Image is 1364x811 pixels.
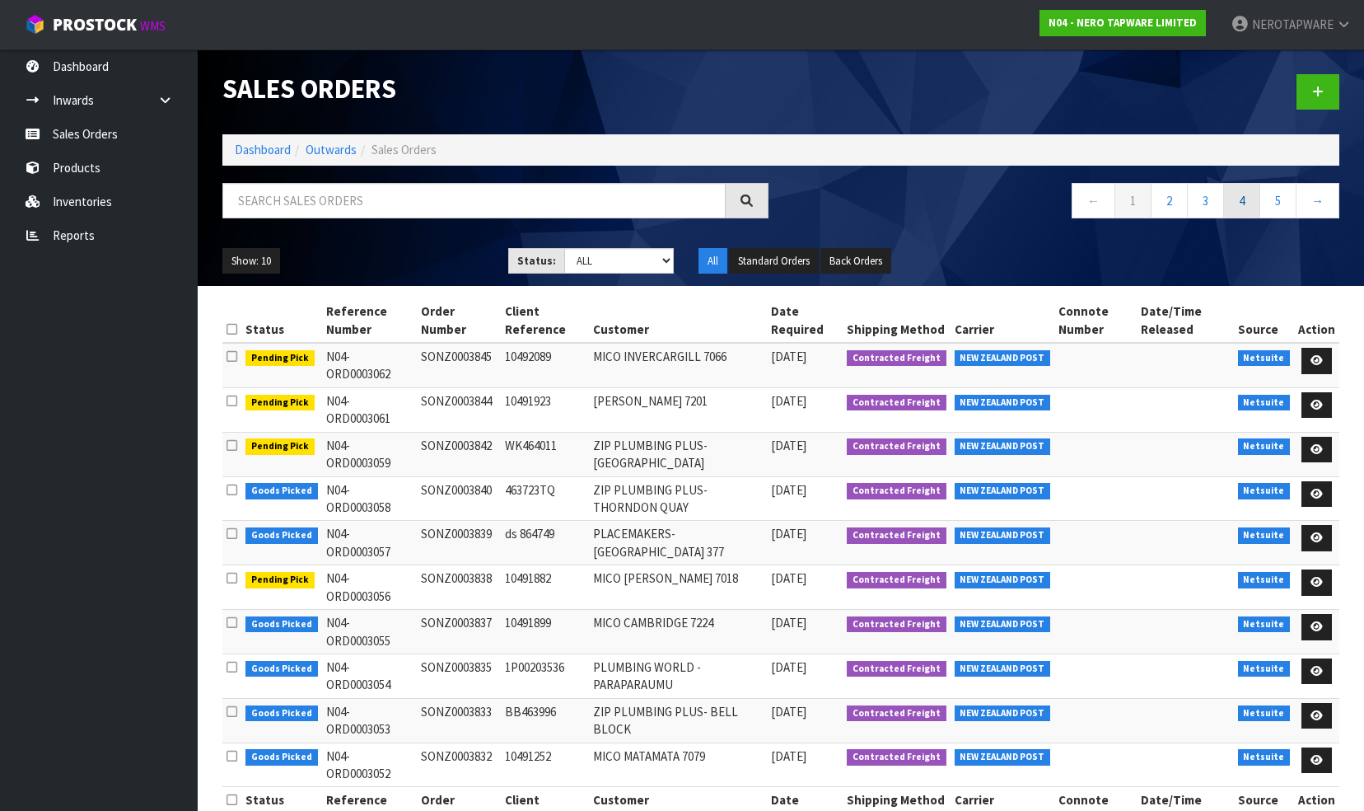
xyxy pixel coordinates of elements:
[847,706,946,722] span: Contracted Freight
[322,743,417,787] td: N04-ORD0003052
[501,343,589,387] td: 10492089
[1238,438,1291,455] span: Netsuite
[847,483,946,499] span: Contracted Freight
[417,298,502,343] th: Order Number
[955,395,1051,411] span: NEW ZEALAND POST
[245,350,315,367] span: Pending Pick
[771,438,806,453] span: [DATE]
[1072,183,1115,218] a: ←
[417,565,502,610] td: SONZ0003838
[1238,616,1291,633] span: Netsuite
[501,476,589,521] td: 463723TQ
[847,661,946,677] span: Contracted Freight
[955,661,1051,677] span: NEW ZEALAND POST
[771,615,806,631] span: [DATE]
[771,526,806,541] span: [DATE]
[245,749,318,766] span: Goods Picked
[245,527,318,544] span: Goods Picked
[501,521,589,565] td: ds 864749
[955,749,1051,766] span: NEW ZEALAND POST
[589,387,767,432] td: [PERSON_NAME] 7201
[322,387,417,432] td: N04-ORD0003061
[771,482,806,498] span: [DATE]
[589,476,767,521] td: ZIP PLUMBING PLUS- THORNDON QUAY
[1238,483,1291,499] span: Netsuite
[1294,298,1339,343] th: Action
[501,387,589,432] td: 10491923
[245,438,315,455] span: Pending Pick
[501,298,589,343] th: Client Reference
[322,610,417,654] td: N04-ORD0003055
[589,521,767,565] td: PLACEMAKERS-[GEOGRAPHIC_DATA] 377
[771,659,806,675] span: [DATE]
[417,343,502,387] td: SONZ0003845
[771,570,806,586] span: [DATE]
[1049,16,1197,30] strong: N04 - NERO TAPWARE LIMITED
[847,616,946,633] span: Contracted Freight
[245,661,318,677] span: Goods Picked
[501,610,589,654] td: 10491899
[417,521,502,565] td: SONZ0003839
[847,438,946,455] span: Contracted Freight
[245,572,315,588] span: Pending Pick
[847,350,946,367] span: Contracted Freight
[771,748,806,764] span: [DATE]
[417,654,502,698] td: SONZ0003835
[698,248,727,274] button: All
[589,432,767,476] td: ZIP PLUMBING PLUS- [GEOGRAPHIC_DATA]
[1223,183,1260,218] a: 4
[589,654,767,698] td: PLUMBING WORLD - PARAPARAUMU
[771,393,806,409] span: [DATE]
[1238,661,1291,677] span: Netsuite
[501,432,589,476] td: WK464011
[245,483,318,499] span: Goods Picked
[955,483,1051,499] span: NEW ZEALAND POST
[1137,298,1234,343] th: Date/Time Released
[417,698,502,743] td: SONZ0003833
[955,706,1051,722] span: NEW ZEALAND POST
[1238,527,1291,544] span: Netsuite
[25,14,45,35] img: cube-alt.png
[767,298,843,343] th: Date Required
[771,349,806,364] span: [DATE]
[1238,749,1291,766] span: Netsuite
[245,616,318,633] span: Goods Picked
[1238,706,1291,722] span: Netsuite
[306,142,357,157] a: Outwards
[955,350,1051,367] span: NEW ZEALAND POST
[847,749,946,766] span: Contracted Freight
[1234,298,1295,343] th: Source
[1259,183,1296,218] a: 5
[589,343,767,387] td: MICO INVERCARGILL 7066
[322,565,417,610] td: N04-ORD0003056
[322,476,417,521] td: N04-ORD0003058
[322,432,417,476] td: N04-ORD0003059
[1114,183,1151,218] a: 1
[501,743,589,787] td: 10491252
[771,704,806,720] span: [DATE]
[417,387,502,432] td: SONZ0003844
[955,572,1051,588] span: NEW ZEALAND POST
[955,616,1051,633] span: NEW ZEALAND POST
[235,142,291,157] a: Dashboard
[245,395,315,411] span: Pending Pick
[222,248,280,274] button: Show: 10
[322,654,417,698] td: N04-ORD0003054
[245,706,318,722] span: Goods Picked
[589,698,767,743] td: ZIP PLUMBING PLUS- BELL BLOCK
[322,698,417,743] td: N04-ORD0003053
[1238,572,1291,588] span: Netsuite
[417,610,502,654] td: SONZ0003837
[1054,298,1137,343] th: Connote Number
[53,14,137,35] span: ProStock
[222,183,726,218] input: Search sales orders
[322,298,417,343] th: Reference Number
[951,298,1055,343] th: Carrier
[1238,395,1291,411] span: Netsuite
[793,183,1339,223] nav: Page navigation
[955,438,1051,455] span: NEW ZEALAND POST
[589,565,767,610] td: MICO [PERSON_NAME] 7018
[1151,183,1188,218] a: 2
[1187,183,1224,218] a: 3
[501,698,589,743] td: BB463996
